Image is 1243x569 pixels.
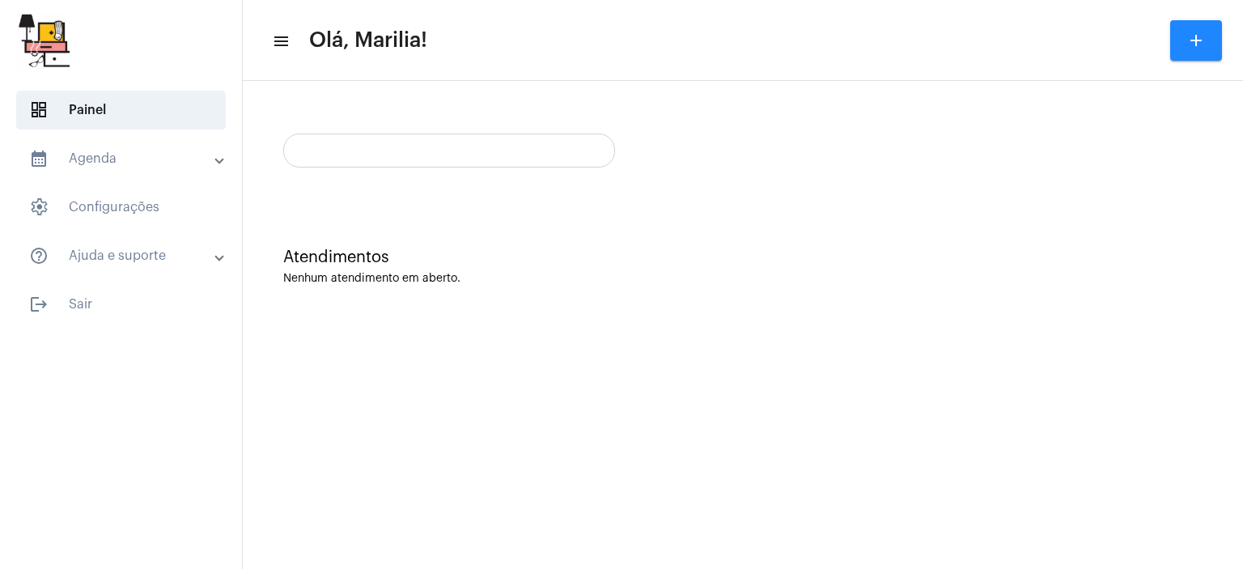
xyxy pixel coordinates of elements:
mat-icon: sidenav icon [29,149,49,168]
div: Nenhum atendimento em aberto. [283,273,1203,285]
mat-icon: sidenav icon [272,32,288,51]
mat-panel-title: Ajuda e suporte [29,246,216,265]
mat-icon: sidenav icon [29,246,49,265]
mat-expansion-panel-header: sidenav iconAgenda [10,139,242,178]
mat-expansion-panel-header: sidenav iconAjuda e suporte [10,236,242,275]
span: sidenav icon [29,100,49,120]
mat-panel-title: Agenda [29,149,216,168]
span: Sair [16,285,226,324]
span: Olá, Marilia! [309,28,427,53]
div: Atendimentos [283,248,1203,266]
img: b0638e37-6cf5-c2ab-24d1-898c32f64f7f.jpg [13,8,74,73]
mat-icon: add [1186,31,1206,50]
span: Painel [16,91,226,130]
mat-icon: sidenav icon [29,295,49,314]
span: sidenav icon [29,197,49,217]
span: Configurações [16,188,226,227]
